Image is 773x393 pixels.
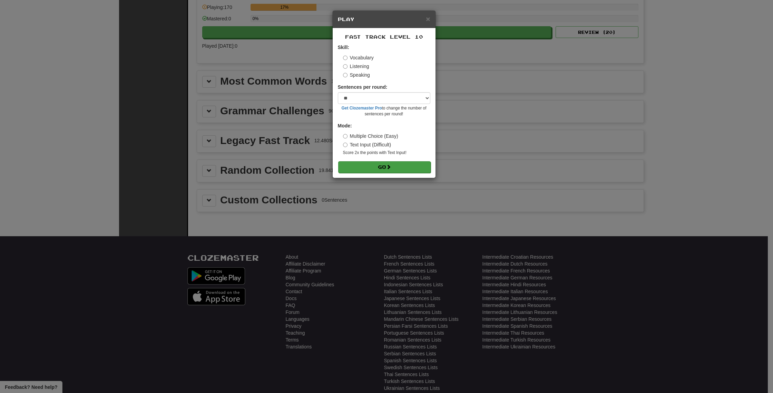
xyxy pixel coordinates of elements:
a: Get Clozemaster Pro [342,106,382,111]
input: Multiple Choice (Easy) [343,134,348,138]
label: Text Input (Difficult) [343,141,391,148]
small: to change the number of sentences per round! [338,105,430,117]
label: Speaking [343,71,370,78]
span: Fast Track Level 10 [345,34,423,40]
strong: Skill: [338,45,349,50]
button: Go [338,161,431,173]
input: Listening [343,64,348,69]
span: × [426,15,430,23]
input: Speaking [343,73,348,77]
h5: Play [338,16,430,23]
small: Score 2x the points with Text Input ! [343,150,430,156]
strong: Mode: [338,123,352,128]
label: Listening [343,63,369,70]
label: Sentences per round: [338,84,388,90]
button: Close [426,15,430,22]
input: Text Input (Difficult) [343,143,348,147]
label: Multiple Choice (Easy) [343,133,398,140]
label: Vocabulary [343,54,374,61]
input: Vocabulary [343,56,348,60]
